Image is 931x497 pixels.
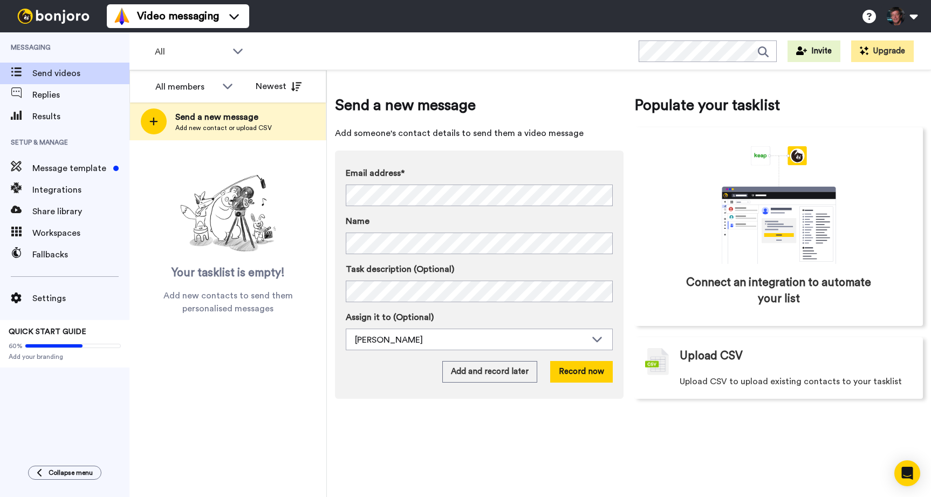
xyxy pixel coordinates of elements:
[32,227,129,240] span: Workspaces
[680,275,877,307] span: Connect an integration to automate your list
[155,80,217,93] div: All members
[9,328,86,336] span: QUICK START GUIDE
[28,466,101,480] button: Collapse menu
[32,183,129,196] span: Integrations
[442,361,537,383] button: Add and record later
[788,40,840,62] button: Invite
[174,171,282,257] img: ready-set-action.png
[32,110,129,123] span: Results
[851,40,914,62] button: Upgrade
[9,352,121,361] span: Add your branding
[346,167,613,180] label: Email address*
[146,289,310,315] span: Add new contacts to send them personalised messages
[248,76,310,97] button: Newest
[175,124,272,132] span: Add new contact or upload CSV
[32,162,109,175] span: Message template
[680,375,902,388] span: Upload CSV to upload existing contacts to your tasklist
[32,205,129,218] span: Share library
[13,9,94,24] img: bj-logo-header-white.svg
[346,311,613,324] label: Assign it to (Optional)
[335,94,624,116] span: Send a new message
[172,265,285,281] span: Your tasklist is empty!
[137,9,219,24] span: Video messaging
[9,342,23,350] span: 60%
[32,88,129,101] span: Replies
[32,67,129,80] span: Send videos
[113,8,131,25] img: vm-color.svg
[698,146,860,264] div: animation
[335,127,624,140] span: Add someone's contact details to send them a video message
[355,333,586,346] div: [PERSON_NAME]
[680,348,743,364] span: Upload CSV
[634,94,923,116] span: Populate your tasklist
[894,460,920,486] div: Open Intercom Messenger
[346,215,369,228] span: Name
[32,248,129,261] span: Fallbacks
[645,348,669,375] img: csv-grey.png
[155,45,227,58] span: All
[346,263,613,276] label: Task description (Optional)
[49,468,93,477] span: Collapse menu
[175,111,272,124] span: Send a new message
[32,292,129,305] span: Settings
[550,361,613,383] button: Record now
